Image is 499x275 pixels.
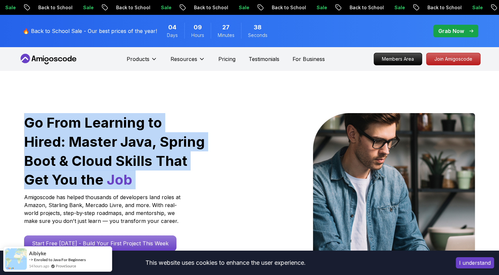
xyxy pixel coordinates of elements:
[171,55,205,68] button: Resources
[218,32,234,39] span: Minutes
[168,23,176,32] span: 4 Days
[107,171,132,188] span: Job
[466,4,487,11] p: Sale
[426,53,481,65] a: Join Amigoscode
[34,257,86,262] a: Enroled to Java For Beginners
[77,4,98,11] p: Sale
[233,4,254,11] p: Sale
[127,55,157,68] button: Products
[254,23,262,32] span: 38 Seconds
[56,263,76,269] a: ProveSource
[456,257,494,268] button: Accept cookies
[438,27,464,35] p: Grab Now
[29,251,46,256] span: Aibiyke
[222,23,230,32] span: 27 Minutes
[171,55,197,63] p: Resources
[194,23,202,32] span: 9 Hours
[5,248,27,270] img: provesource social proof notification image
[155,4,176,11] p: Sale
[24,235,176,251] a: Start Free [DATE] - Build Your First Project This Week
[310,4,331,11] p: Sale
[23,27,157,35] p: 🔥 Back to School Sale - Our best prices of the year!
[29,257,33,262] span: ->
[388,4,409,11] p: Sale
[293,55,325,63] a: For Business
[374,53,422,65] a: Members Area
[191,32,204,39] span: Hours
[421,4,466,11] p: Back to School
[188,4,233,11] p: Back to School
[24,113,206,189] h1: Go From Learning to Hired: Master Java, Spring Boot & Cloud Skills That Get You the
[32,4,77,11] p: Back to School
[127,55,149,63] p: Products
[29,263,49,269] span: 14 hours ago
[24,193,182,225] p: Amigoscode has helped thousands of developers land roles at Amazon, Starling Bank, Mercado Livre,...
[249,55,279,63] a: Testimonials
[343,4,388,11] p: Back to School
[248,32,267,39] span: Seconds
[167,32,178,39] span: Days
[218,55,235,63] a: Pricing
[110,4,155,11] p: Back to School
[5,256,446,270] div: This website uses cookies to enhance the user experience.
[265,4,310,11] p: Back to School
